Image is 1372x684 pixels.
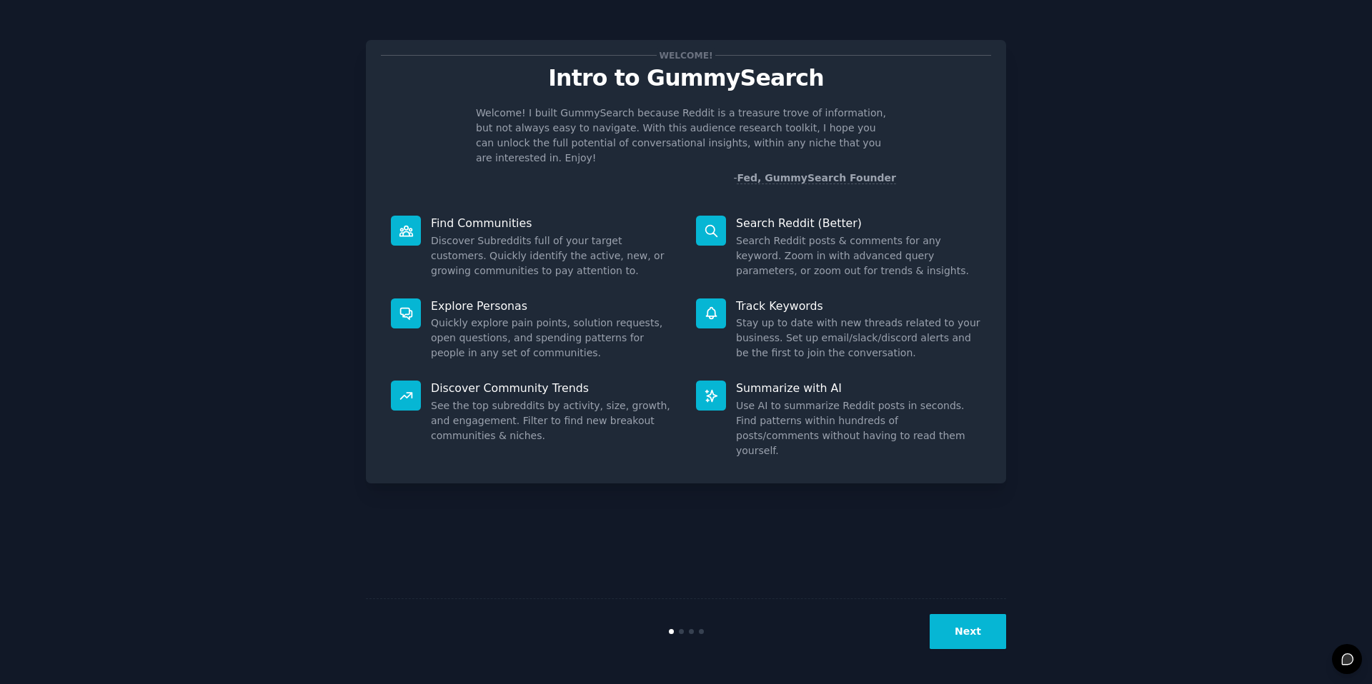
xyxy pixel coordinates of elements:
p: Track Keywords [736,298,981,313]
p: Search Reddit (Better) [736,216,981,231]
a: Fed, GummySearch Founder [737,172,896,184]
p: Find Communities [431,216,676,231]
p: Welcome! I built GummySearch because Reddit is a treasure trove of information, but not always ea... [476,106,896,166]
dd: Quickly explore pain points, solution requests, open questions, and spending patterns for people ... [431,316,676,361]
div: - [733,171,896,186]
span: Welcome! [657,48,715,63]
p: Explore Personas [431,298,676,313]
p: Intro to GummySearch [381,66,991,91]
p: Discover Community Trends [431,381,676,396]
dd: Use AI to summarize Reddit posts in seconds. Find patterns within hundreds of posts/comments with... [736,398,981,458]
p: Summarize with AI [736,381,981,396]
button: Next [930,614,1006,649]
dd: Search Reddit posts & comments for any keyword. Zoom in with advanced query parameters, or zoom o... [736,233,981,278]
dd: Stay up to date with new threads related to your business. Set up email/slack/discord alerts and ... [736,316,981,361]
dd: Discover Subreddits full of your target customers. Quickly identify the active, new, or growing c... [431,233,676,278]
dd: See the top subreddits by activity, size, growth, and engagement. Filter to find new breakout com... [431,398,676,443]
